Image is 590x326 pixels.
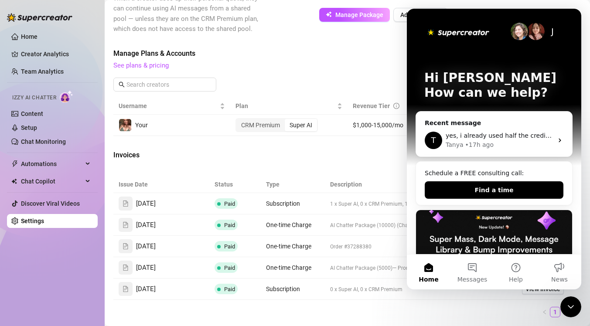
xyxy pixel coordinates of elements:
[285,119,317,131] div: Super AI
[261,236,325,257] td: One-time Charge
[21,217,44,224] a: Settings
[126,80,204,89] input: Search creators
[144,268,161,274] span: News
[119,81,125,88] span: search
[131,246,174,281] button: News
[539,307,550,317] li: Previous Page
[261,193,325,214] td: Subscription
[21,200,80,207] a: Discover Viral Videos
[325,278,453,300] td: 0 x Super AI, 0 x CRM Premium
[224,200,235,207] span: Paid
[393,103,399,109] span: info-circle
[119,119,131,131] img: Your
[224,243,235,250] span: Paid
[136,241,156,252] span: [DATE]
[21,174,83,188] span: Chat Copilot
[224,265,235,271] span: Paid
[136,199,156,209] span: [DATE]
[7,13,72,22] img: logo-BBDzfeDw.svg
[353,102,390,109] span: Revenue Tier
[87,246,131,281] button: Help
[330,286,402,292] span: 0 x Super AI, 0 x CRM Premium
[136,263,156,273] span: [DATE]
[135,122,148,129] span: Your
[21,110,43,117] a: Content
[230,98,347,115] th: Plan
[123,286,129,292] span: file-text
[261,214,325,236] td: One-time Charge
[136,284,156,295] span: [DATE]
[330,244,372,250] span: Order #37288380
[21,124,37,131] a: Setup
[123,222,129,228] span: file-text
[136,220,156,231] span: [DATE]
[261,176,325,193] th: Type
[319,8,390,22] button: Manage Package
[119,101,218,111] span: Username
[113,61,169,69] a: See plans & pricing
[21,68,64,75] a: Team Analytics
[560,296,581,317] iframe: Intercom live chat
[224,222,235,228] span: Paid
[21,138,66,145] a: Chat Monitoring
[330,265,392,271] span: AI Chatter Package (5000)
[44,246,87,281] button: Messages
[325,176,453,193] th: Description
[9,201,165,262] img: Super Mass, Dark Mode, Message Library & Bump Improvements
[102,268,116,274] span: Help
[542,309,547,315] span: left
[235,101,335,111] span: Plan
[11,178,17,184] img: Chat Copilot
[407,9,581,289] iframe: Intercom live chat
[261,278,325,300] td: Subscription
[11,160,18,167] span: thunderbolt
[113,176,209,193] th: Issue Date
[261,257,325,278] td: One-time Charge
[9,201,166,321] div: Super Mass, Dark Mode, Message Library & Bump Improvements
[123,265,129,271] span: file-text
[539,307,550,317] button: left
[12,268,31,274] span: Home
[236,119,285,131] div: CRM Premium
[60,90,73,103] img: AI Chatter
[392,264,502,271] span: — Prorated for 23/31 days left ([DATE] - [DATE])
[113,150,260,160] span: Invoices
[21,47,91,61] a: Creator Analytics
[235,118,318,132] div: segmented control
[325,193,453,214] td: 1 x Super AI, 0 x CRM Premium, 10,000 monthly messages
[12,94,56,102] span: Izzy AI Chatter
[550,307,560,317] a: 1
[21,157,83,171] span: Automations
[393,8,448,22] button: Add AI Coupon
[51,268,81,274] span: Messages
[400,11,441,18] span: Add AI Coupon
[330,200,467,207] span: 1 x Super AI, 0 x CRM Premium, 10,000 monthly messages
[113,48,464,59] span: Manage Plans & Accounts
[224,286,235,292] span: Paid
[330,221,484,228] span: AI Chatter Package (10000) (Charged for 5000 additional credits)
[113,98,230,115] th: Username
[335,11,383,18] span: Manage Package
[550,307,560,317] li: 1
[123,243,129,249] span: file-text
[21,33,38,40] a: Home
[209,176,261,193] th: Status
[348,115,418,136] td: $1,000-15,000/mo
[123,200,129,207] span: file-text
